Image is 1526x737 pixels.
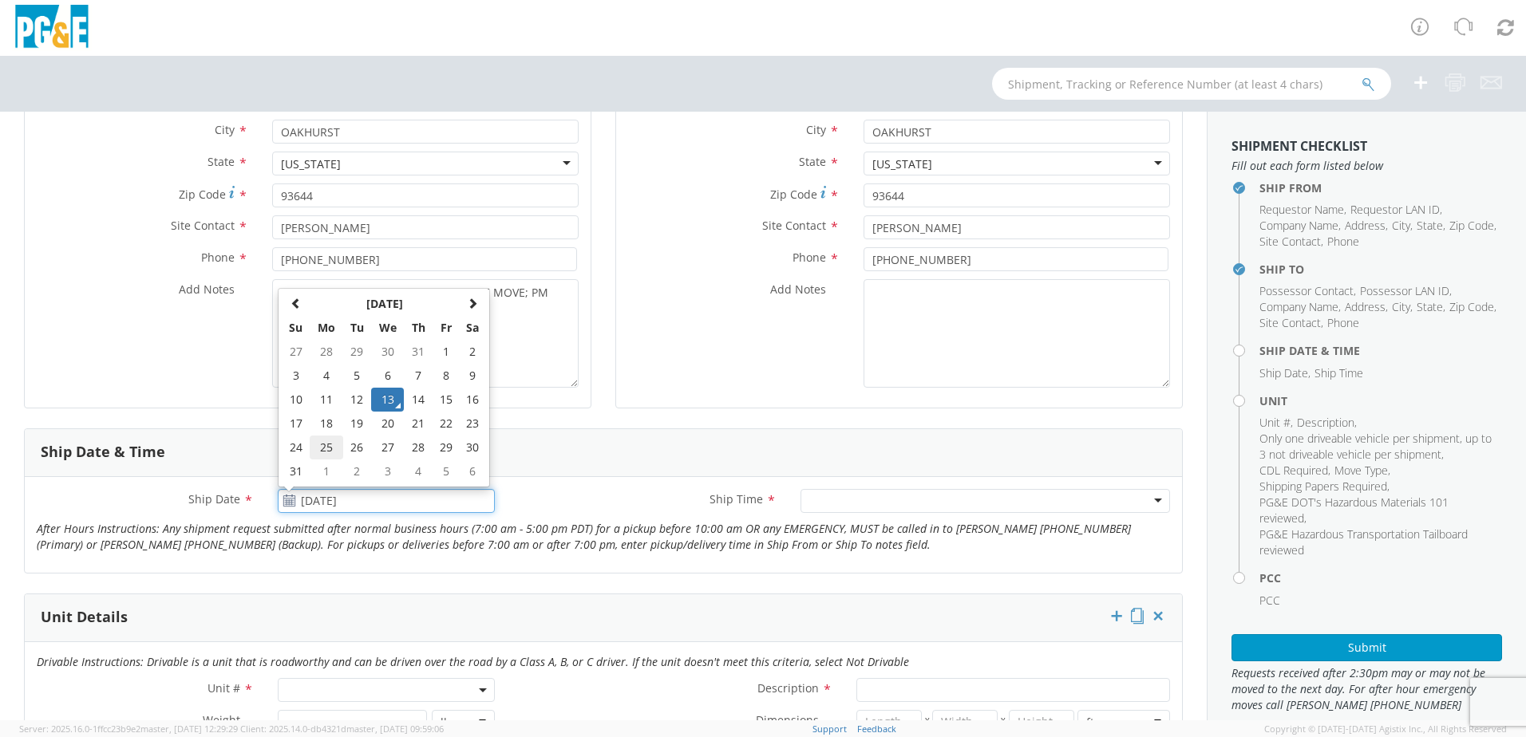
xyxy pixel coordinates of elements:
td: 5 [343,364,371,388]
td: 9 [459,364,486,388]
h3: Unit Details [41,609,128,625]
span: Address [1345,218,1386,233]
span: State [208,154,235,169]
li: , [1259,283,1356,299]
span: PCC [1259,593,1280,608]
a: Support [812,723,847,735]
span: Server: 2025.16.0-1ffcc23b9e2 [19,723,238,735]
td: 3 [282,364,310,388]
th: Sa [459,316,486,340]
td: 13 [371,388,405,412]
li: , [1259,315,1323,331]
span: Add Notes [179,282,235,297]
th: Tu [343,316,371,340]
td: 7 [404,364,432,388]
td: 25 [310,436,343,459]
td: 14 [404,388,432,412]
td: 5 [433,459,460,483]
span: X [998,710,1009,734]
span: Site Contact [762,218,826,233]
div: [US_STATE] [872,156,932,172]
li: , [1259,431,1498,463]
li: , [1259,479,1390,495]
td: 3 [371,459,405,483]
span: Next Month [467,298,478,309]
th: Select Month [310,292,459,316]
h4: PCC [1259,572,1502,584]
span: Site Contact [1259,315,1321,330]
td: 26 [343,436,371,459]
li: , [1449,218,1496,234]
td: 21 [404,412,432,436]
span: Possessor Contact [1259,283,1354,298]
td: 4 [404,459,432,483]
td: 31 [282,459,310,483]
span: State [1417,299,1443,314]
span: Phone [1327,315,1359,330]
h4: Unit [1259,395,1502,407]
span: Company Name [1259,218,1338,233]
span: Unit # [208,680,240,696]
span: PG&E Hazardous Transportation Tailboard reviewed [1259,526,1468,558]
li: , [1259,463,1330,479]
td: 12 [343,388,371,412]
a: Feedback [857,723,896,735]
li: , [1392,218,1413,234]
span: Requests received after 2:30pm may or may not be moved to the next day. For after hour emergency ... [1231,665,1502,713]
strong: Shipment Checklist [1231,137,1367,155]
td: 4 [310,364,343,388]
td: 2 [343,459,371,483]
span: Address [1345,299,1386,314]
span: master, [DATE] 12:29:29 [140,723,238,735]
td: 11 [310,388,343,412]
span: Only one driveable vehicle per shipment, up to 3 not driveable vehicle per shipment [1259,431,1492,462]
li: , [1259,299,1341,315]
td: 30 [459,436,486,459]
span: State [799,154,826,169]
span: State [1417,218,1443,233]
div: [US_STATE] [281,156,341,172]
td: 27 [371,436,405,459]
td: 30 [371,340,405,364]
span: Phone [1327,234,1359,249]
span: Zip Code [1449,299,1494,314]
h4: Ship From [1259,182,1502,194]
li: , [1417,299,1445,315]
li: , [1259,365,1311,381]
span: Client: 2025.14.0-db4321d [240,723,444,735]
span: Zip Code [179,187,226,202]
span: CDL Required [1259,463,1328,478]
li: , [1417,218,1445,234]
span: Phone [201,250,235,265]
span: Requestor Name [1259,202,1344,217]
i: After Hours Instructions: Any shipment request submitted after normal business hours (7:00 am - 5... [37,521,1131,552]
span: Ship Date [1259,365,1308,380]
span: Ship Time [710,491,763,506]
h4: Ship Date & Time [1259,345,1502,357]
li: , [1259,234,1323,250]
span: Description [757,680,819,696]
td: 28 [310,340,343,364]
td: 6 [371,364,405,388]
span: Site Contact [1259,234,1321,249]
li: , [1345,218,1388,234]
th: Th [404,316,432,340]
span: Ship Date [188,491,240,506]
th: We [371,316,405,340]
span: Zip Code [770,187,817,202]
span: Move Type [1334,463,1388,478]
td: 23 [459,412,486,436]
li: , [1259,495,1498,526]
li: , [1350,202,1442,218]
span: master, [DATE] 09:59:06 [346,723,444,735]
li: , [1259,415,1293,431]
span: Possessor LAN ID [1360,283,1449,298]
span: Ship Time [1314,365,1363,380]
li: , [1449,299,1496,315]
td: 8 [433,364,460,388]
span: City [806,122,826,137]
span: City [215,122,235,137]
li: , [1297,415,1357,431]
td: 20 [371,412,405,436]
td: 1 [310,459,343,483]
